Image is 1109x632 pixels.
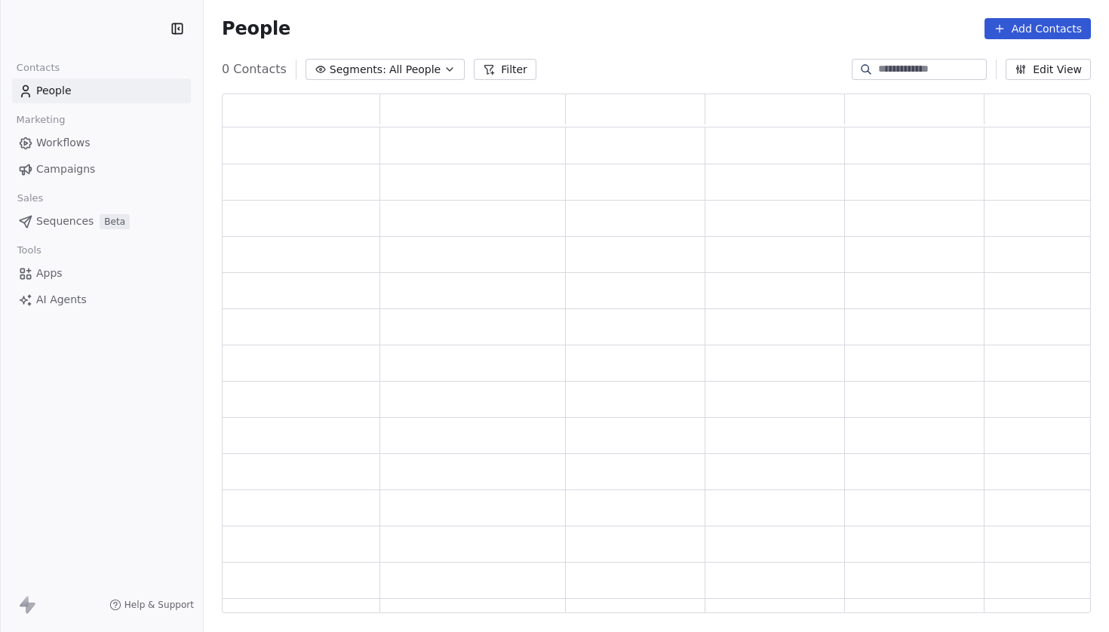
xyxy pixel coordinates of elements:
span: Apps [36,265,63,281]
span: Segments: [330,62,386,78]
a: Campaigns [12,157,191,182]
span: Tools [11,239,48,262]
a: Apps [12,261,191,286]
span: Campaigns [36,161,95,177]
a: Help & Support [109,599,194,611]
a: Workflows [12,130,191,155]
a: SequencesBeta [12,209,191,234]
button: Filter [474,59,536,80]
span: Sequences [36,213,94,229]
a: People [12,78,191,103]
span: Help & Support [124,599,194,611]
a: AI Agents [12,287,191,312]
span: All People [389,62,441,78]
span: Contacts [10,57,66,79]
span: People [222,17,290,40]
span: 0 Contacts [222,60,287,78]
span: Workflows [36,135,91,151]
span: Sales [11,187,50,210]
button: Edit View [1006,59,1091,80]
span: AI Agents [36,292,87,308]
button: Add Contacts [985,18,1091,39]
span: Marketing [10,109,72,131]
span: People [36,83,72,99]
span: Beta [100,214,130,229]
